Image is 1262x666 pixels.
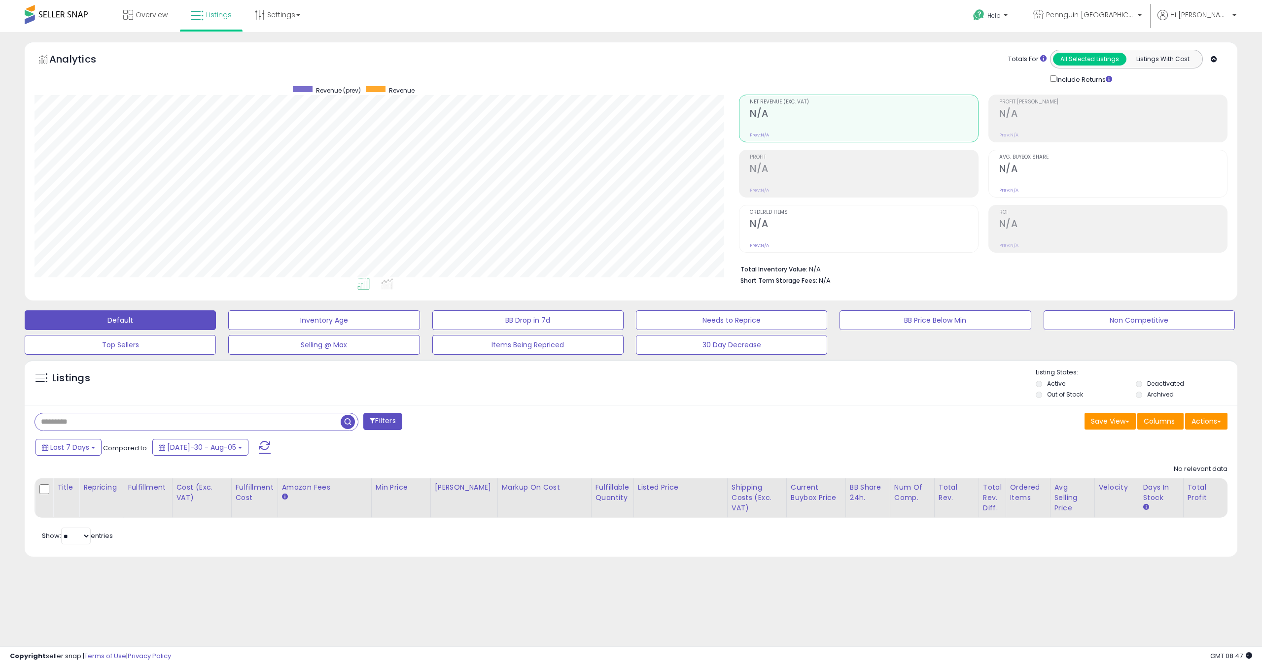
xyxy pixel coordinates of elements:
[376,482,426,493] div: Min Price
[1008,55,1047,64] div: Totals For
[999,100,1227,105] span: Profit [PERSON_NAME]
[432,310,624,330] button: BB Drop in 7d
[636,310,827,330] button: Needs to Reprice
[894,482,930,503] div: Num of Comp.
[636,335,827,355] button: 30 Day Decrease
[136,10,168,20] span: Overview
[750,187,769,193] small: Prev: N/A
[750,218,978,232] h2: N/A
[206,10,232,20] span: Listings
[638,482,723,493] div: Listed Price
[25,310,216,330] button: Default
[740,265,807,273] b: Total Inventory Value:
[1010,482,1046,503] div: Ordered Items
[1085,413,1136,430] button: Save View
[596,482,630,503] div: Fulfillable Quantity
[1157,10,1236,32] a: Hi [PERSON_NAME]
[999,155,1227,160] span: Avg. Buybox Share
[1144,416,1175,426] span: Columns
[389,86,415,95] span: Revenue
[999,187,1018,193] small: Prev: N/A
[750,100,978,105] span: Net Revenue (Exc. VAT)
[52,371,90,385] h5: Listings
[732,482,782,513] div: Shipping Costs (Exc. VAT)
[1188,482,1224,503] div: Total Profit
[1036,368,1237,377] p: Listing States:
[1044,310,1235,330] button: Non Competitive
[42,531,113,540] span: Show: entries
[850,482,886,503] div: BB Share 24h.
[1043,73,1124,85] div: Include Returns
[999,163,1227,176] h2: N/A
[999,242,1018,248] small: Prev: N/A
[228,335,420,355] button: Selling @ Max
[497,478,591,518] th: The percentage added to the cost of goods (COGS) that forms the calculator for Min & Max prices.
[103,443,148,453] span: Compared to:
[83,482,119,493] div: Repricing
[432,335,624,355] button: Items Being Repriced
[983,482,1002,513] div: Total Rev. Diff.
[50,442,89,452] span: Last 7 Days
[750,108,978,121] h2: N/A
[999,132,1018,138] small: Prev: N/A
[939,482,975,503] div: Total Rev.
[750,163,978,176] h2: N/A
[1126,53,1199,66] button: Listings With Cost
[740,276,817,285] b: Short Term Storage Fees:
[282,482,367,493] div: Amazon Fees
[176,482,227,503] div: Cost (Exc. VAT)
[1137,413,1184,430] button: Columns
[750,155,978,160] span: Profit
[999,218,1227,232] h2: N/A
[1054,482,1090,513] div: Avg Selling Price
[1099,482,1135,493] div: Velocity
[1170,10,1229,20] span: Hi [PERSON_NAME]
[316,86,361,95] span: Revenue (prev)
[236,482,274,503] div: Fulfillment Cost
[791,482,841,503] div: Current Buybox Price
[282,493,288,501] small: Amazon Fees.
[965,1,1017,32] a: Help
[1047,390,1083,399] label: Out of Stock
[1147,390,1174,399] label: Archived
[1174,465,1227,474] div: No relevant data
[999,210,1227,215] span: ROI
[999,108,1227,121] h2: N/A
[25,335,216,355] button: Top Sellers
[128,482,168,493] div: Fulfillment
[1185,413,1227,430] button: Actions
[1053,53,1126,66] button: All Selected Listings
[750,210,978,215] span: Ordered Items
[740,263,1220,274] li: N/A
[1047,379,1065,388] label: Active
[819,276,831,285] span: N/A
[228,310,420,330] button: Inventory Age
[49,52,115,68] h5: Analytics
[167,442,236,452] span: [DATE]-30 - Aug-05
[840,310,1031,330] button: BB Price Below Min
[1143,482,1179,503] div: Days In Stock
[750,132,769,138] small: Prev: N/A
[502,482,587,493] div: Markup on Cost
[435,482,493,493] div: [PERSON_NAME]
[750,242,769,248] small: Prev: N/A
[1143,503,1149,512] small: Days In Stock.
[973,9,985,21] i: Get Help
[57,482,75,493] div: Title
[1046,10,1135,20] span: Pennguin [GEOGRAPHIC_DATA]
[152,439,248,456] button: [DATE]-30 - Aug-05
[987,11,1001,20] span: Help
[1147,379,1184,388] label: Deactivated
[35,439,102,456] button: Last 7 Days
[363,413,402,430] button: Filters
